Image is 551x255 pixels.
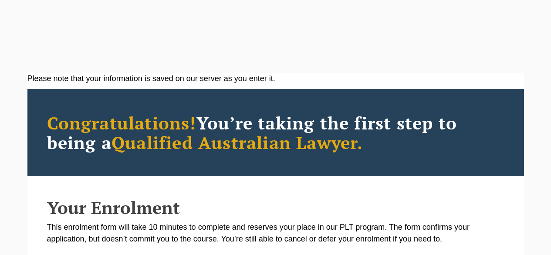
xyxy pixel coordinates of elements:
span: Congratulations! [47,111,196,134]
span: Qualified Australian Lawyer. [112,131,363,154]
h2: You’re taking the first step to being a [47,113,504,152]
div: Please note that your information is saved on our server as you enter it. [27,73,524,85]
h2: Your Enrolment [47,198,504,217]
a: [PERSON_NAME] Centre for Law [20,27,78,52]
